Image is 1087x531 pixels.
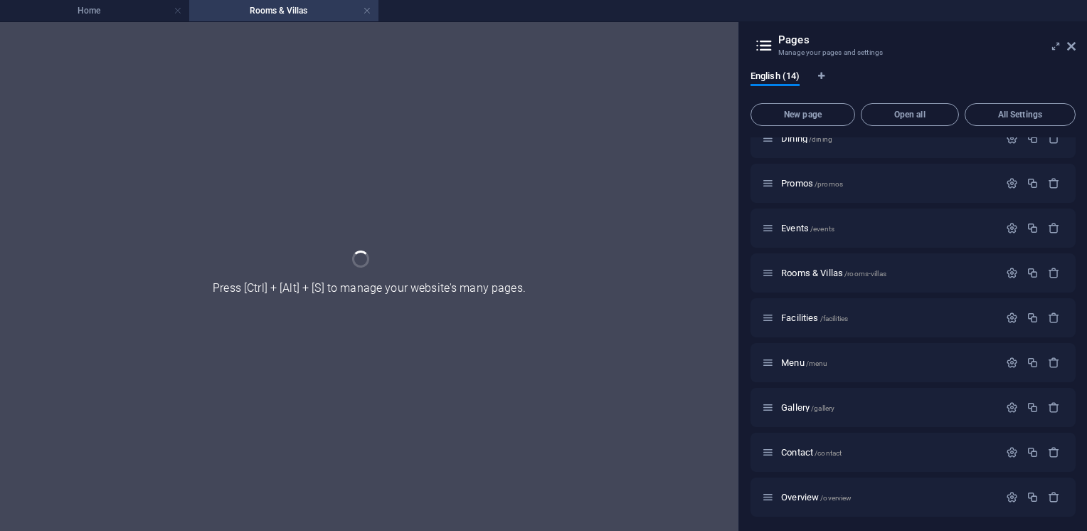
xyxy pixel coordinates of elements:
[965,103,1076,126] button: All Settings
[781,223,834,233] span: Events
[778,46,1047,59] h3: Manage your pages and settings
[1006,446,1018,458] div: Settings
[751,70,1076,98] div: Language Tabs
[844,270,886,278] span: /rooms-villas
[189,3,378,19] h4: Rooms & Villas
[781,357,827,368] span: Click to open page
[1048,357,1060,369] div: Remove
[1048,401,1060,414] div: Remove
[777,358,999,367] div: Menu/menu
[777,134,999,143] div: Dining/dining
[1027,267,1039,279] div: Duplicate
[781,133,832,144] span: Dining
[1006,132,1018,144] div: Settings
[781,447,842,458] span: Contact
[777,448,999,457] div: Contact/contact
[781,178,843,189] span: Promos
[1027,491,1039,503] div: Duplicate
[806,359,828,367] span: /menu
[777,403,999,412] div: Gallery/gallery
[811,404,834,412] span: /gallery
[1048,446,1060,458] div: Remove
[1048,222,1060,234] div: Remove
[1048,312,1060,324] div: Remove
[781,492,852,503] span: Click to open page
[861,103,959,126] button: Open all
[777,493,999,502] div: Overview/overview
[971,110,1069,119] span: All Settings
[777,313,999,322] div: Facilities/facilities
[820,315,849,322] span: /facilities
[757,110,849,119] span: New page
[1027,446,1039,458] div: Duplicate
[1027,357,1039,369] div: Duplicate
[1027,177,1039,189] div: Duplicate
[1027,401,1039,414] div: Duplicate
[1027,312,1039,324] div: Duplicate
[1006,491,1018,503] div: Settings
[867,110,953,119] span: Open all
[778,33,1076,46] h2: Pages
[1006,267,1018,279] div: Settings
[815,180,843,188] span: /promos
[777,179,999,188] div: Promos/promos
[809,135,832,143] span: /dining
[781,312,848,323] span: Facilities
[815,449,842,457] span: /contact
[1006,312,1018,324] div: Settings
[751,103,855,126] button: New page
[1027,222,1039,234] div: Duplicate
[810,225,834,233] span: /events
[751,68,800,88] span: English (14)
[1048,132,1060,144] div: Remove
[1048,177,1060,189] div: Remove
[781,402,834,413] span: Click to open page
[777,224,999,233] div: Events/events
[1006,177,1018,189] div: Settings
[820,494,852,502] span: /overview
[1006,357,1018,369] div: Settings
[1048,491,1060,503] div: Remove
[781,268,886,278] span: Rooms & Villas
[1027,132,1039,144] div: Duplicate
[1048,267,1060,279] div: Remove
[777,268,999,278] div: Rooms & Villas/rooms-villas
[1006,401,1018,414] div: Settings
[1006,222,1018,234] div: Settings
